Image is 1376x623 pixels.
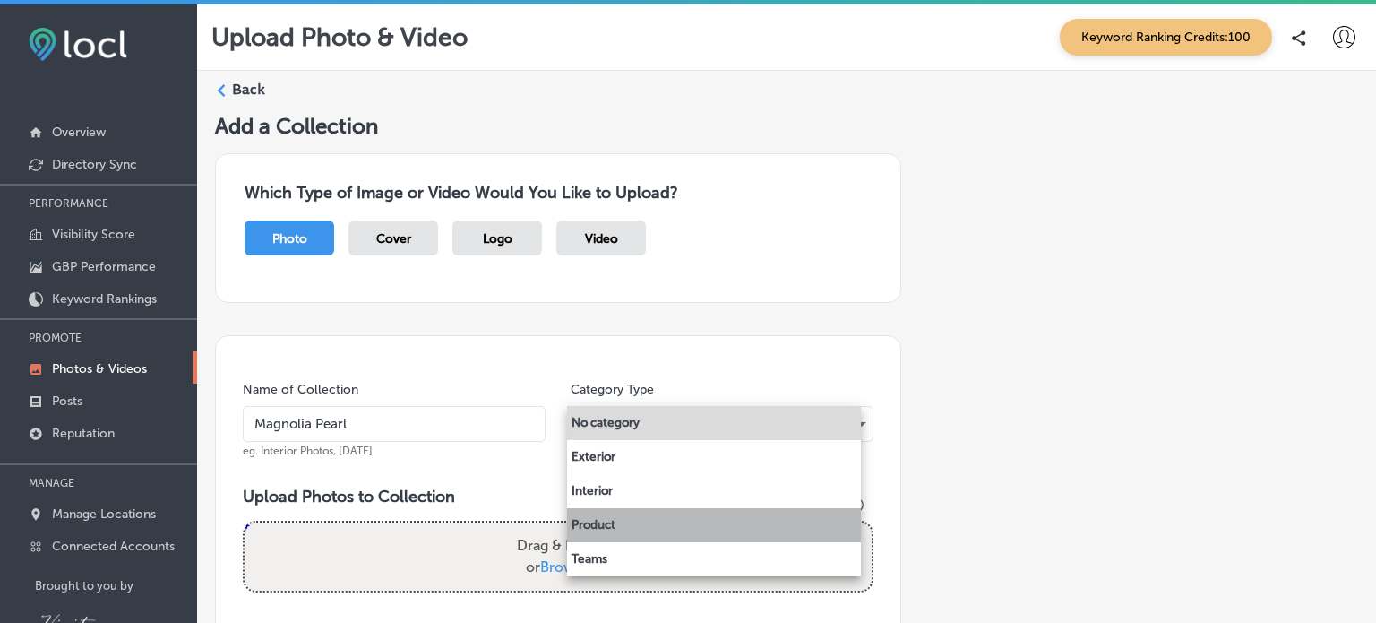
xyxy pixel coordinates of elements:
li: Product [567,508,861,542]
li: No category [567,406,861,440]
p: Brought to you by [35,579,197,593]
p: Directory Sync [52,157,137,172]
p: Reputation [52,426,115,441]
li: Exterior [567,440,861,474]
p: Overview [52,125,106,140]
p: Keyword Rankings [52,291,157,307]
li: Interior [567,474,861,508]
p: Manage Locations [52,506,156,522]
li: Teams [567,542,861,576]
p: Posts [52,394,82,409]
p: Visibility Score [52,227,135,242]
p: Photos & Videos [52,361,147,376]
p: GBP Performance [52,259,156,274]
p: Connected Accounts [52,539,175,554]
img: fda3e92497d09a02dc62c9cd864e3231.png [29,28,127,61]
